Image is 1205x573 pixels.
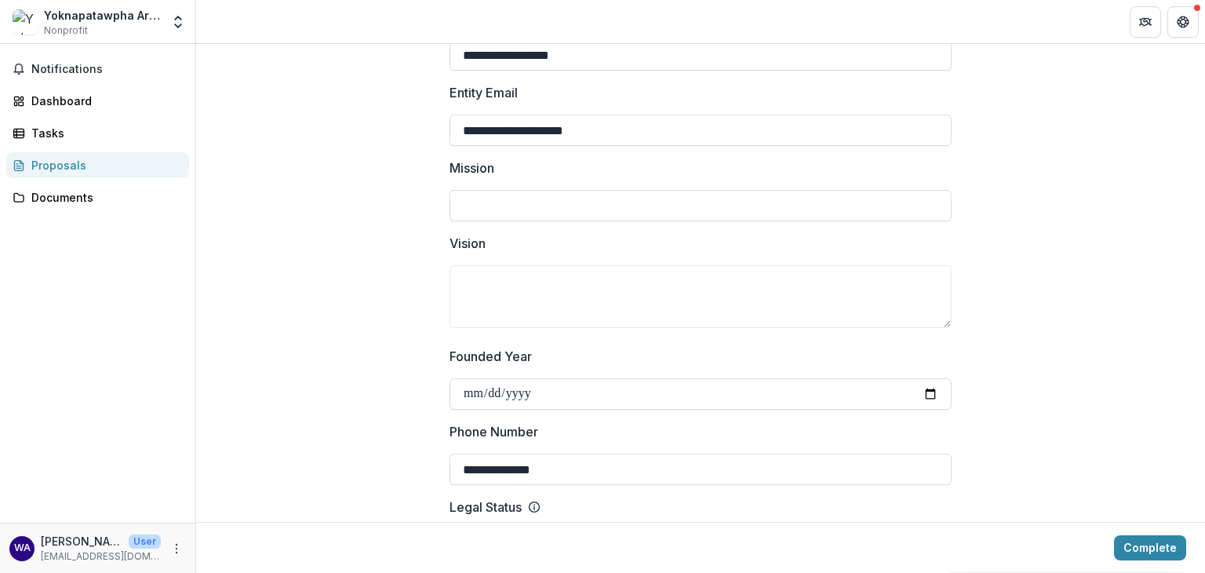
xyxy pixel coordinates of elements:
[1114,535,1186,560] button: Complete
[167,539,186,558] button: More
[31,157,177,173] div: Proposals
[1130,6,1161,38] button: Partners
[450,234,486,253] p: Vision
[450,347,532,366] p: Founded Year
[6,57,189,82] button: Notifications
[450,498,522,516] p: Legal Status
[6,120,189,146] a: Tasks
[450,422,538,441] p: Phone Number
[31,125,177,141] div: Tasks
[6,152,189,178] a: Proposals
[6,88,189,114] a: Dashboard
[41,533,122,549] p: [PERSON_NAME]
[31,189,177,206] div: Documents
[13,9,38,35] img: Yoknapatawpha Arts Council - Yokna Sculpture Trail
[31,93,177,109] div: Dashboard
[1167,6,1199,38] button: Get Help
[167,6,189,38] button: Open entity switcher
[450,83,518,102] p: Entity Email
[450,159,494,177] p: Mission
[6,184,189,210] a: Documents
[41,549,161,564] p: [EMAIL_ADDRESS][DOMAIN_NAME]
[129,535,161,549] p: User
[44,24,88,38] span: Nonprofit
[44,7,161,24] div: Yoknapatawpha Arts Council - Yokna Sculpture Trail
[31,63,183,76] span: Notifications
[14,543,31,553] div: Wayne Andrews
